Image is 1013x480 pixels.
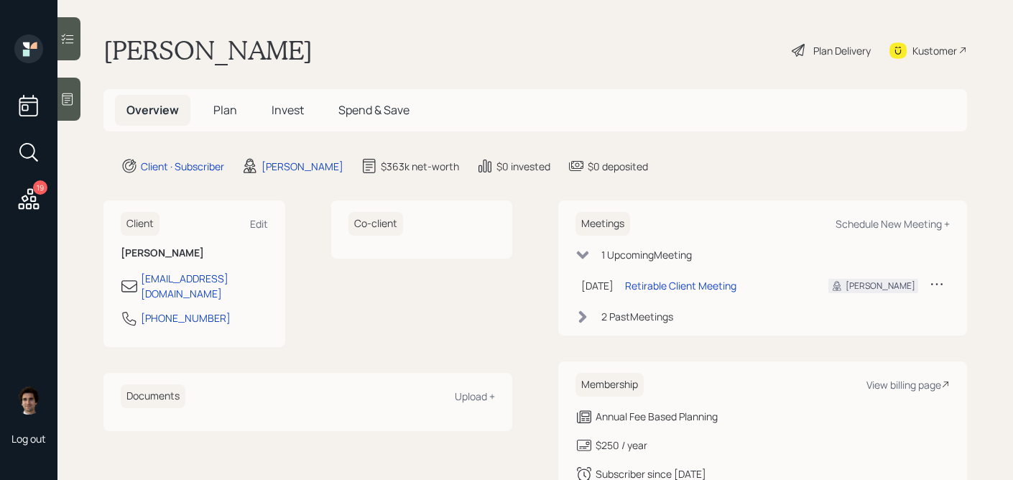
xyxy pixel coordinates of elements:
div: $250 / year [596,438,647,453]
div: Annual Fee Based Planning [596,409,718,424]
h6: Client [121,212,159,236]
div: $0 invested [496,159,550,174]
span: Plan [213,102,237,118]
h6: Membership [575,373,644,397]
div: Client · Subscriber [141,159,224,174]
span: Spend & Save [338,102,410,118]
div: [DATE] [581,278,614,293]
div: Schedule New Meeting + [836,217,950,231]
div: Log out [11,432,46,446]
div: $363k net-worth [381,159,459,174]
img: harrison-schaefer-headshot-2.png [14,386,43,415]
div: 19 [33,180,47,195]
h6: [PERSON_NAME] [121,247,268,259]
div: Retirable Client Meeting [625,278,736,293]
div: $0 deposited [588,159,648,174]
div: 2 Past Meeting s [601,309,673,324]
div: View billing page [866,378,950,392]
span: Invest [272,102,304,118]
div: [PERSON_NAME] [846,280,915,292]
span: Overview [126,102,179,118]
h6: Documents [121,384,185,408]
div: 1 Upcoming Meeting [601,247,692,262]
div: Kustomer [912,43,957,58]
div: Plan Delivery [813,43,871,58]
div: Edit [250,217,268,231]
div: [EMAIL_ADDRESS][DOMAIN_NAME] [141,271,268,301]
div: [PERSON_NAME] [262,159,343,174]
div: [PHONE_NUMBER] [141,310,231,326]
h6: Meetings [575,212,630,236]
div: Upload + [455,389,495,403]
h1: [PERSON_NAME] [103,34,313,66]
h6: Co-client [348,212,403,236]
